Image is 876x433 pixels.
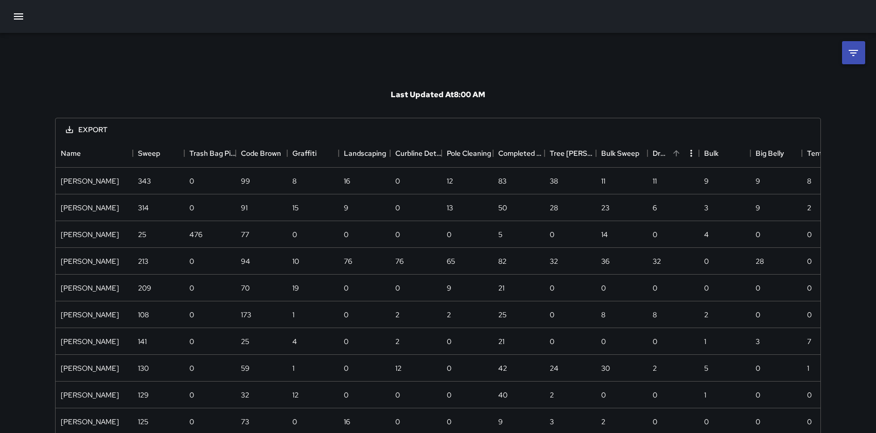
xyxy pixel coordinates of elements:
div: Nicolas Vega [61,229,119,240]
div: Eddie Ballestros [61,176,119,186]
div: Graffiti [292,139,317,168]
div: Sweep [138,139,160,168]
div: Bulk [704,139,719,168]
div: Big Belly [756,139,784,168]
div: 83 [498,176,506,186]
h6: Last Updated At 8:00 AM [391,89,485,100]
div: 42 [498,363,507,373]
div: 8 [653,310,657,320]
div: 9 [756,203,760,213]
div: 32 [653,256,661,266]
div: 0 [550,336,554,347]
div: 0 [807,310,812,320]
div: 2 [704,310,708,320]
div: 19 [292,283,299,293]
div: 8 [601,310,605,320]
div: 476 [189,229,202,240]
button: Export [58,120,116,139]
div: 13 [447,203,453,213]
div: 70 [241,283,250,293]
div: Trash Bag Pickup [189,139,236,168]
div: Name [56,139,133,168]
div: 0 [807,390,812,400]
div: 28 [756,256,764,266]
div: 141 [138,336,147,347]
div: 0 [344,283,348,293]
div: 0 [189,310,194,320]
div: 0 [189,176,194,186]
div: 0 [447,390,451,400]
div: 0 [344,310,348,320]
div: 0 [756,283,760,293]
div: 99 [241,176,250,186]
div: Maclis Velasquez [61,256,119,266]
div: 30 [601,363,610,373]
div: 0 [550,229,554,240]
div: 0 [447,363,451,373]
div: 91 [241,203,248,213]
div: 9 [344,203,348,213]
div: 0 [395,417,400,427]
div: 4 [704,229,709,240]
div: 25 [498,310,506,320]
div: 59 [241,363,250,373]
div: 77 [241,229,249,240]
div: 12 [447,176,453,186]
button: Sort [669,146,684,160]
div: 0 [756,417,760,427]
div: 1 [292,363,294,373]
div: 0 [344,229,348,240]
div: 65 [447,256,455,266]
div: Code Brown [241,139,281,168]
div: 76 [395,256,404,266]
div: 2 [550,390,554,400]
div: 130 [138,363,149,373]
div: 1 [807,363,809,373]
div: 173 [241,310,251,320]
div: Brenda Flores [61,310,119,320]
div: 0 [807,229,812,240]
div: 10 [292,256,299,266]
div: Name [61,139,81,168]
div: 7 [807,336,811,347]
div: Drain Cleaning [647,139,699,168]
div: 0 [807,283,812,293]
div: 0 [653,417,657,427]
div: Drain Cleaning [653,139,669,168]
div: 1 [292,310,294,320]
div: Landscaping [339,139,390,168]
div: 12 [395,363,401,373]
div: Bulk Sweep [596,139,647,168]
div: 343 [138,176,151,186]
div: 16 [344,176,350,186]
div: 0 [653,390,657,400]
div: Tree [PERSON_NAME] [550,139,596,168]
div: 0 [292,417,297,427]
div: 0 [756,229,760,240]
div: 0 [653,283,657,293]
div: Katherine Treminio [61,203,119,213]
div: 3 [704,203,708,213]
div: 0 [395,229,400,240]
div: Tree Wells [545,139,596,168]
div: Curbline Detail [390,139,442,168]
div: 213 [138,256,148,266]
div: 0 [601,283,606,293]
div: 21 [498,283,504,293]
div: 0 [807,256,812,266]
div: Sweep [133,139,184,168]
div: 8 [807,176,811,186]
div: 0 [807,417,812,427]
div: 15 [292,203,299,213]
div: 94 [241,256,250,266]
div: 9 [498,417,503,427]
div: 129 [138,390,149,400]
div: 125 [138,417,148,427]
div: 209 [138,283,151,293]
div: 0 [447,417,451,427]
div: 14 [601,229,608,240]
div: 36 [601,256,609,266]
div: 0 [395,390,400,400]
div: 32 [550,256,558,266]
div: 50 [498,203,507,213]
